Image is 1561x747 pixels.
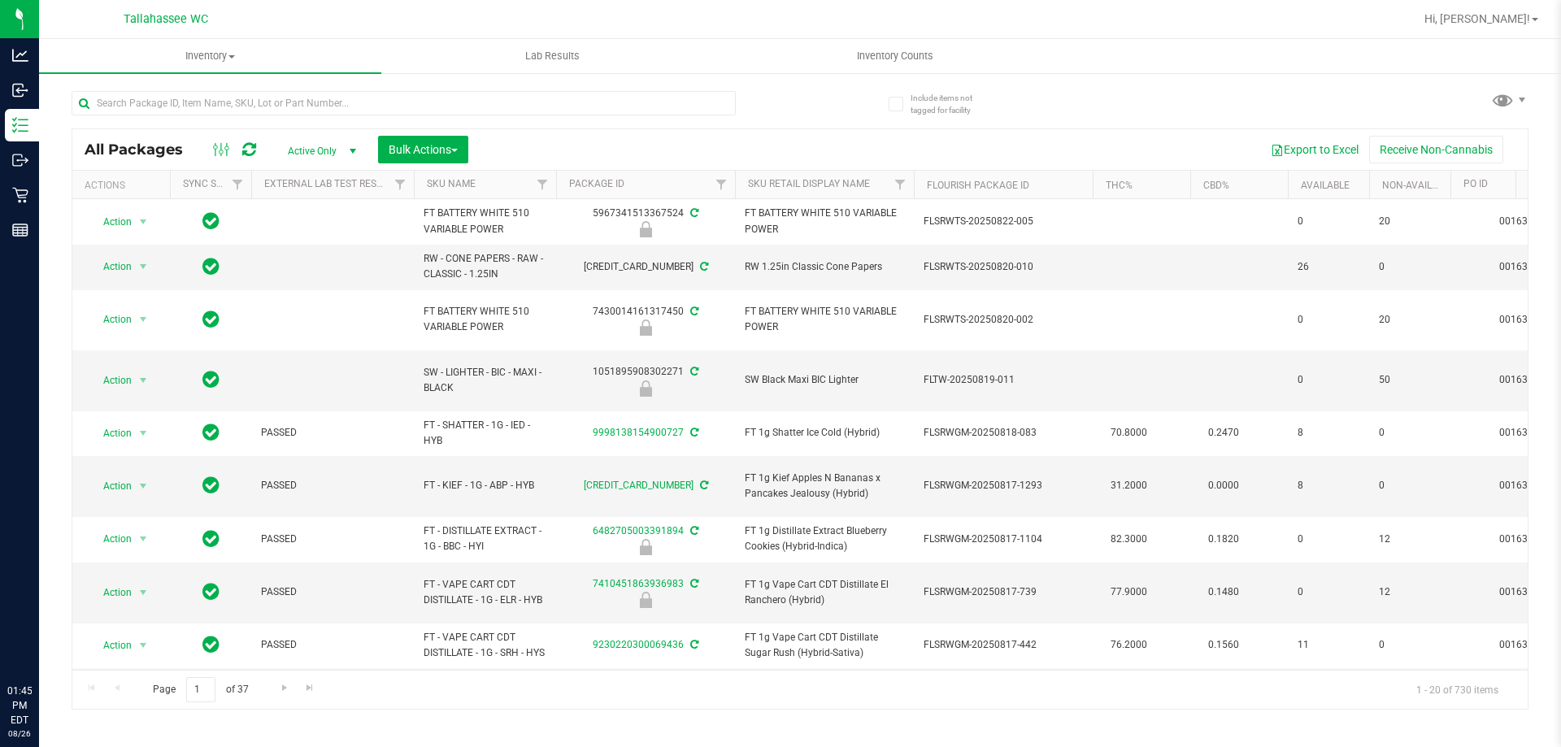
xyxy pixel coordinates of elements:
[1379,372,1441,388] span: 50
[924,259,1083,275] span: FLSRWTS-20250820-010
[924,214,1083,229] span: FLSRWTS-20250822-005
[927,180,1029,191] a: Flourish Package ID
[569,178,624,189] a: Package ID
[424,478,546,493] span: FT - KIEF - 1G - ABP - HYB
[887,171,914,198] a: Filter
[1102,474,1155,497] span: 31.2000
[183,178,246,189] a: Sync Status
[593,427,684,438] a: 9998138154900727
[272,677,296,699] a: Go to the next page
[745,304,904,335] span: FT BATTERY WHITE 510 VARIABLE POWER
[924,372,1083,388] span: FLTW-20250819-011
[688,306,698,317] span: Sync from Compliance System
[89,634,133,657] span: Action
[1200,633,1247,657] span: 0.1560
[745,630,904,661] span: FT 1g Vape Cart CDT Distillate Sugar Rush (Hybrid-Sativa)
[89,422,133,445] span: Action
[139,677,262,702] span: Page of 37
[688,578,698,589] span: Sync from Compliance System
[1463,178,1488,189] a: PO ID
[1499,533,1545,545] a: 00163488
[1298,372,1359,388] span: 0
[186,677,215,702] input: 1
[7,684,32,727] p: 01:45 PM EDT
[89,369,133,392] span: Action
[424,630,546,661] span: FT - VAPE CART CDT DISTILLATE - 1G - SRH - HYS
[202,474,220,497] span: In Sync
[85,141,199,159] span: All Packages
[12,82,28,98] inline-svg: Inbound
[1379,532,1441,547] span: 12
[264,178,392,189] a: External Lab Test Result
[554,364,737,396] div: 1051895908302271
[708,171,735,198] a: Filter
[89,211,133,233] span: Action
[424,577,546,608] span: FT - VAPE CART CDT DISTILLATE - 1G - ELR - HYB
[12,187,28,203] inline-svg: Retail
[745,425,904,441] span: FT 1g Shatter Ice Cold (Hybrid)
[124,12,208,26] span: Tallahassee WC
[133,475,154,497] span: select
[1403,677,1511,701] span: 1 - 20 of 730 items
[72,91,736,115] input: Search Package ID, Item Name, SKU, Lot or Part Number...
[593,639,684,650] a: 9230220300069436
[688,207,698,219] span: Sync from Compliance System
[924,532,1083,547] span: FLSRWGM-20250817-1104
[554,539,737,555] div: Newly Received
[1298,259,1359,275] span: 26
[39,49,381,63] span: Inventory
[745,523,904,554] span: FT 1g Distillate Extract Blueberry Cookies (Hybrid-Indica)
[584,480,694,491] a: [CREDIT_CARD_NUMBER]
[202,580,220,603] span: In Sync
[1379,312,1441,328] span: 20
[1379,478,1441,493] span: 0
[1499,314,1545,325] a: 00163487
[748,178,870,189] a: Sku Retail Display Name
[1379,584,1441,600] span: 12
[12,222,28,238] inline-svg: Reports
[1382,180,1454,191] a: Non-Available
[1298,478,1359,493] span: 8
[424,206,546,237] span: FT BATTERY WHITE 510 VARIABLE POWER
[202,255,220,278] span: In Sync
[554,319,737,336] div: Newly Received
[1200,421,1247,445] span: 0.2470
[381,39,724,73] a: Lab Results
[554,592,737,608] div: Newly Received
[1203,180,1229,191] a: CBD%
[202,368,220,391] span: In Sync
[202,421,220,444] span: In Sync
[1298,214,1359,229] span: 0
[89,475,133,497] span: Action
[1379,259,1441,275] span: 0
[7,727,32,740] p: 08/26
[424,251,546,282] span: RW - CONE PAPERS - RAW - CLASSIC - 1.25IN
[39,39,381,73] a: Inventory
[554,380,737,397] div: Newly Received
[389,143,458,156] span: Bulk Actions
[745,206,904,237] span: FT BATTERY WHITE 510 VARIABLE POWER
[202,528,220,550] span: In Sync
[202,308,220,331] span: In Sync
[1424,12,1530,25] span: Hi, [PERSON_NAME]!
[529,171,556,198] a: Filter
[261,637,404,653] span: PASSED
[1298,425,1359,441] span: 8
[1298,532,1359,547] span: 0
[89,308,133,331] span: Action
[924,478,1083,493] span: FLSRWGM-20250817-1293
[593,578,684,589] a: 7410451863936983
[688,525,698,536] span: Sync from Compliance System
[1499,639,1545,650] a: 00163488
[224,171,251,198] a: Filter
[554,304,737,336] div: 7430014161317450
[133,581,154,604] span: select
[924,637,1083,653] span: FLSRWGM-20250817-442
[745,577,904,608] span: FT 1g Vape Cart CDT Distillate El Ranchero (Hybrid)
[593,525,684,536] a: 6482705003391894
[1102,580,1155,604] span: 77.9000
[911,92,992,116] span: Include items not tagged for facility
[503,49,602,63] span: Lab Results
[1499,261,1545,272] a: 00163487
[688,427,698,438] span: Sync from Compliance System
